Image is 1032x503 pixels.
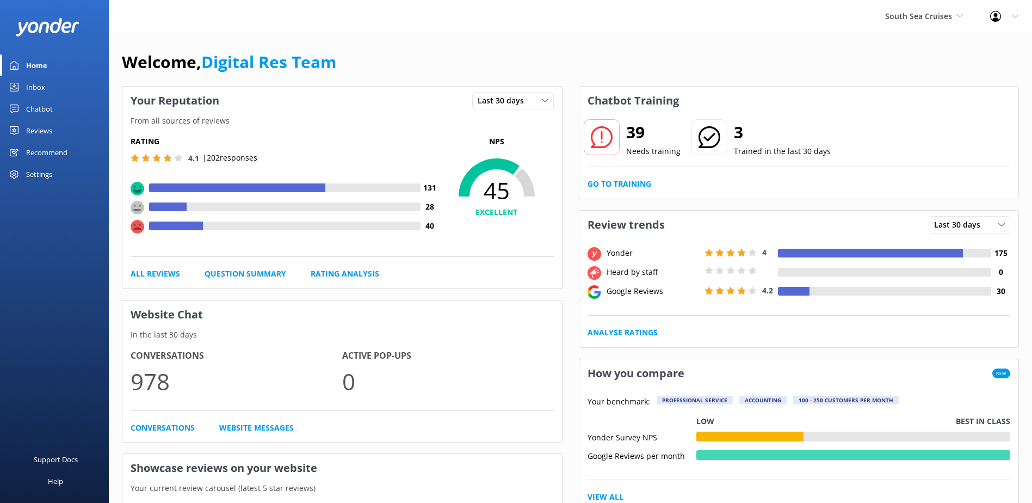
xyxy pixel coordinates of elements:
h2: 3 [734,119,831,145]
span: Last 30 days [478,95,530,107]
h3: Website Chat [122,300,562,329]
p: Your current review carousel (latest 5 star reviews) [122,482,562,494]
h4: 0 [991,266,1010,278]
h3: How you compare [579,359,693,388]
span: South Sea Cruises [885,11,952,21]
div: Settings [26,163,52,185]
div: Google Reviews per month [588,450,696,460]
span: Last 30 days [934,219,987,231]
div: Reviews [26,120,52,142]
div: Support Docs [34,449,78,470]
span: 4.2 [762,285,773,296]
div: 100 - 250 customers per month [793,396,899,404]
h3: Review trends [579,211,673,239]
div: Professional Service [657,396,733,404]
a: Go to Training [588,178,651,190]
div: Chatbot [26,98,53,120]
img: yonder-white-logo.png [16,18,79,36]
h1: Welcome, [122,49,336,75]
p: NPS [440,136,554,148]
h2: 39 [626,119,681,145]
div: Inbox [26,76,45,98]
a: Digital Res Team [201,51,336,73]
p: 978 [131,363,342,400]
h4: Active Pop-ups [342,349,554,363]
h4: Conversations [131,349,342,363]
p: Your benchmark: [588,396,650,409]
p: In the last 30 days [122,329,562,341]
p: | 202 responses [202,152,257,164]
span: 4.1 [188,153,199,163]
h3: Your Reputation [122,87,227,115]
span: New [992,369,1010,378]
h4: 175 [991,247,1010,259]
a: View All [588,491,623,503]
h4: 131 [421,182,440,194]
span: 4 [762,247,767,257]
a: Analyse Ratings [588,327,658,339]
p: From all sources of reviews [122,115,562,127]
a: Rating Analysis [311,268,379,280]
div: Yonder Survey NPS [588,432,696,441]
a: Website Messages [219,422,294,434]
h3: Chatbot Training [579,87,687,115]
a: Conversations [131,422,195,434]
div: Help [48,470,63,492]
div: Accounting [739,396,787,404]
span: 45 [440,177,554,204]
a: All Reviews [131,268,180,280]
p: Best in class [956,415,1010,427]
h4: 40 [421,220,440,232]
p: 0 [342,363,554,400]
p: Low [696,415,714,427]
p: Needs training [626,145,681,157]
div: Google Reviews [604,285,702,297]
h4: 28 [421,201,440,213]
h3: Showcase reviews on your website [122,454,562,482]
div: Yonder [604,247,702,259]
h4: 30 [991,285,1010,297]
div: Heard by staff [604,266,702,278]
h4: EXCELLENT [440,206,554,218]
h5: Rating [131,136,440,148]
p: Trained in the last 30 days [734,145,831,157]
div: Recommend [26,142,67,163]
a: Question Summary [205,268,286,280]
div: Home [26,54,47,76]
